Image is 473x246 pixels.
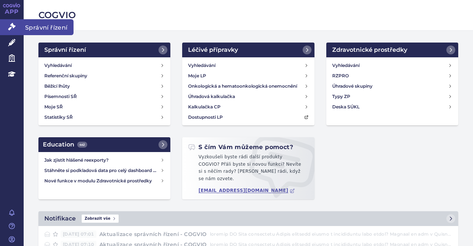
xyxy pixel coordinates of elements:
h2: Education [43,140,87,149]
a: Nové funkce v modulu Zdravotnické prostředky [41,176,167,186]
h2: Léčivé přípravky [188,46,238,54]
a: Moje SŘ [41,102,167,112]
a: Vyhledávání [41,60,167,71]
a: Statistiky SŘ [41,112,167,122]
h4: Jak zjistit hlášené reexporty? [44,156,160,164]
h2: Notifikace [44,214,76,223]
h2: COGVIO [38,9,458,21]
h4: Aktualizace správních řízení - COGVIO [96,230,210,238]
a: Správní řízení [38,43,170,57]
a: Education442 [38,137,170,152]
p: Vyzkoušeli byste rádi další produkty COGVIO? Přáli byste si novou funkci? Nevíte si s něčím rady?... [188,154,308,185]
h4: Běžící lhůty [44,82,70,90]
h4: RZPRO [332,72,349,80]
a: Jak zjistit hlášené reexporty? [41,155,167,165]
h4: Úhradová kalkulačka [188,93,235,100]
h4: Onkologická a hematoonkologická onemocnění [188,82,297,90]
span: 442 [77,142,87,148]
h4: Moje LP [188,72,206,80]
h2: Zdravotnické prostředky [332,46,407,54]
h4: Vyhledávání [332,62,360,69]
a: Zdravotnické prostředky [326,43,458,57]
h4: Dostupnosti LP [188,114,223,121]
h4: Referenční skupiny [44,72,87,80]
a: Kalkulačka CP [185,102,311,112]
h4: Vyhledávání [44,62,72,69]
a: Onkologická a hematoonkologická onemocnění [185,81,311,91]
a: Deska SÚKL [329,102,455,112]
a: NotifikaceZobrazit vše [38,211,458,226]
h4: Nové funkce v modulu Zdravotnické prostředky [44,177,160,185]
h4: Moje SŘ [44,103,63,111]
a: [EMAIL_ADDRESS][DOMAIN_NAME] [198,188,295,193]
h4: Kalkulačka CP [188,103,221,111]
a: RZPRO [329,71,455,81]
a: Moje LP [185,71,311,81]
h4: Deska SÚKL [332,103,360,111]
h4: Typy ZP [332,93,350,100]
span: Zobrazit vše [82,215,119,223]
h4: Statistiky SŘ [44,114,73,121]
h4: Stáhněte si podkladová data pro celý dashboard nebo obrázek grafu v COGVIO App modulu Analytics [44,167,160,174]
a: Běžící lhůty [41,81,167,91]
h2: S čím Vám můžeme pomoct? [188,143,293,151]
h4: Úhradové skupiny [332,82,372,90]
a: Vyhledávání [185,60,311,71]
a: Stáhněte si podkladová data pro celý dashboard nebo obrázek grafu v COGVIO App modulu Analytics [41,165,167,176]
span: Správní řízení [24,19,74,35]
a: Dostupnosti LP [185,112,311,122]
a: Referenční skupiny [41,71,167,81]
a: Typy ZP [329,91,455,102]
a: Písemnosti SŘ [41,91,167,102]
a: Úhradová kalkulačka [185,91,311,102]
a: Úhradové skupiny [329,81,455,91]
span: [DATE] 07:01 [61,230,96,238]
h4: Písemnosti SŘ [44,93,77,100]
a: Vyhledávání [329,60,455,71]
h4: Vyhledávání [188,62,215,69]
h2: Správní řízení [44,46,86,54]
p: loremip DO Sita consectetu Adipis elitsedd eiusmo t incididuntu labo etdol? Magnaal en adm v Quis... [210,230,452,238]
a: Léčivé přípravky [182,43,314,57]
